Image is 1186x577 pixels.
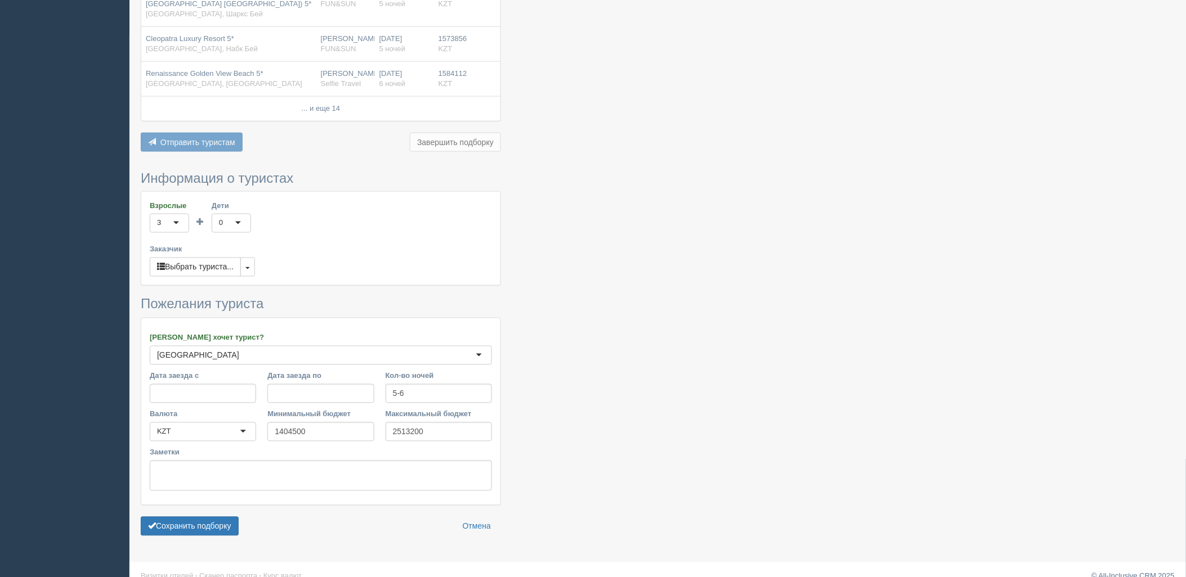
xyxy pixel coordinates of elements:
[150,258,241,277] button: Выбрать туриста...
[379,69,429,89] div: [DATE]
[160,138,235,147] span: Отправить туристам
[146,10,263,18] span: [GEOGRAPHIC_DATA], Шаркс Бей
[141,296,263,312] span: Пожелания туриста
[146,79,302,88] span: [GEOGRAPHIC_DATA], [GEOGRAPHIC_DATA]
[141,171,501,186] h3: Информация о туристах
[157,426,171,438] div: KZT
[379,44,405,53] span: 5 ночей
[321,44,356,53] span: FUN&SUN
[146,34,234,43] span: Cleopatra Luxury Resort 5*
[141,96,500,120] td: ... и еще 14
[150,447,492,458] label: Заметки
[321,69,370,89] div: [PERSON_NAME]
[438,69,467,78] span: 1584112
[150,371,256,381] label: Дата заезда с
[410,133,501,152] button: Завершить подборку
[386,409,492,420] label: Максимальный бюджет
[146,69,263,78] span: Renaissance Golden View Beach 5*
[157,218,161,229] div: 3
[386,371,492,381] label: Кол-во ночей
[267,409,374,420] label: Минимальный бюджет
[321,79,361,88] span: Selfie Travel
[141,517,239,536] button: Сохранить подборку
[219,218,223,229] div: 0
[438,44,453,53] span: KZT
[150,200,189,211] label: Взрослые
[141,133,243,152] button: Отправить туристам
[150,332,492,343] label: [PERSON_NAME] хочет турист?
[157,350,239,361] div: [GEOGRAPHIC_DATA]
[379,79,405,88] span: 6 ночей
[455,517,498,536] a: Отмена
[150,244,492,255] label: Заказчик
[267,371,374,381] label: Дата заезда по
[321,34,370,55] div: [PERSON_NAME]
[150,409,256,420] label: Валюта
[146,44,258,53] span: [GEOGRAPHIC_DATA], Набк Бей
[438,34,467,43] span: 1573856
[212,200,251,211] label: Дети
[379,34,429,55] div: [DATE]
[438,79,453,88] span: KZT
[386,384,492,403] input: 7-10 или 7,10,14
